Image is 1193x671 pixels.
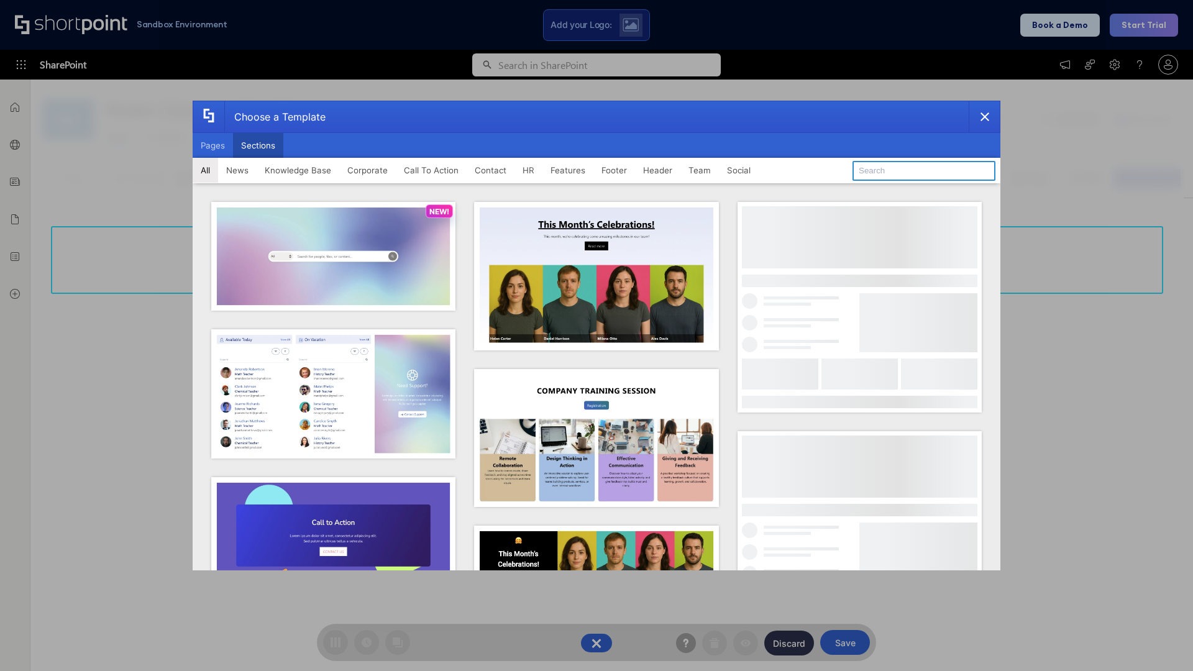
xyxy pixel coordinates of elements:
button: All [193,158,218,183]
button: News [218,158,257,183]
div: template selector [193,101,1000,570]
button: Corporate [339,158,396,183]
iframe: Chat Widget [1131,611,1193,671]
button: Header [635,158,680,183]
button: Team [680,158,719,183]
div: Choose a Template [224,101,326,132]
button: HR [514,158,542,183]
button: Knowledge Base [257,158,339,183]
p: NEW! [429,207,449,216]
button: Pages [193,133,233,158]
button: Features [542,158,593,183]
input: Search [852,161,995,181]
button: Footer [593,158,635,183]
button: Social [719,158,759,183]
button: Contact [467,158,514,183]
button: Sections [233,133,283,158]
button: Call To Action [396,158,467,183]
